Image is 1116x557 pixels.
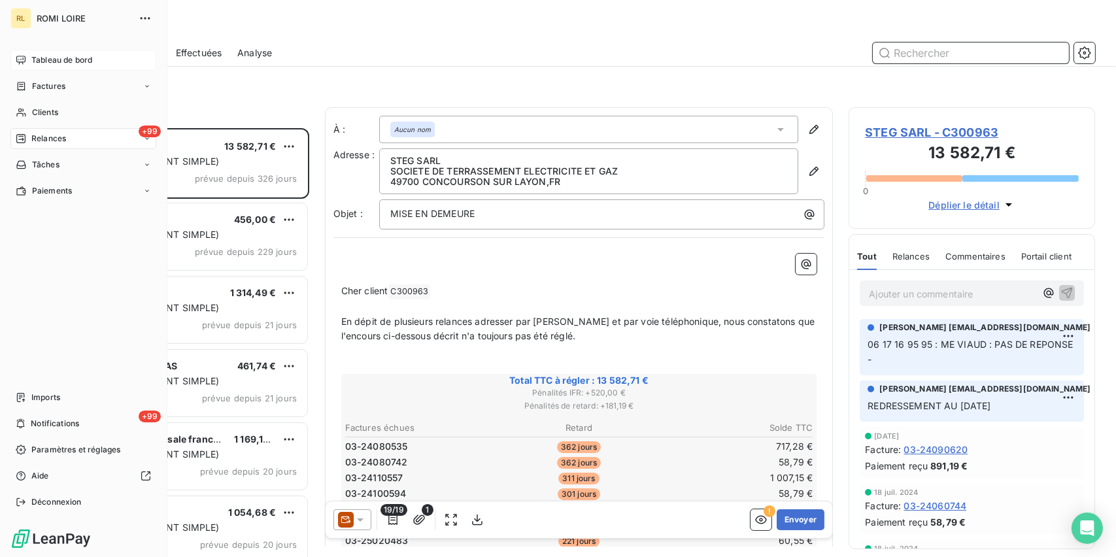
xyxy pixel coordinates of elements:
span: Portail client [1021,251,1072,262]
span: 03-25020483 [345,534,409,547]
span: Tout [857,251,877,262]
span: En dépit de plusieurs relances adresser par [PERSON_NAME] et par voie téléphonique, nous constato... [341,316,818,342]
span: prévue depuis 20 jours [200,539,297,550]
span: Pénalités de retard : + 181,19 € [343,400,815,412]
span: 1 [422,504,433,516]
div: RL [10,8,31,29]
em: Aucun nom [394,125,431,134]
span: prévue depuis 21 jours [202,320,297,330]
p: STEG SARL [390,156,788,166]
span: Imports [31,392,60,403]
p: 49700 CONCOURSON SUR LAYON , FR [390,177,788,187]
span: 1 054,68 € [228,507,277,518]
td: 1 007,15 € [658,471,813,485]
span: Relances [892,251,930,262]
div: grid [63,128,309,557]
button: Envoyer [777,509,824,530]
span: 301 jours [558,488,600,500]
span: Analyse [237,46,272,59]
span: [PERSON_NAME] [EMAIL_ADDRESS][DOMAIN_NAME] [879,322,1091,333]
span: 03-24090620 [904,443,968,456]
span: 03-24060744 [904,499,966,513]
input: Rechercher [873,42,1069,63]
td: 717,28 € [658,439,813,454]
th: Retard [501,421,657,435]
img: Logo LeanPay [10,528,92,549]
label: À : [333,123,379,136]
button: Déplier le détail [924,197,1019,212]
th: Factures échues [345,421,500,435]
th: Solde TTC [658,421,813,435]
td: 60,55 € [658,533,813,548]
span: Adresse : [333,149,375,160]
span: 1 314,49 € [230,287,277,298]
span: Notifications [31,418,79,430]
span: [PERSON_NAME] [EMAIL_ADDRESS][DOMAIN_NAME] [879,383,1091,395]
span: prévue depuis 326 jours [195,173,297,184]
span: 58,79 € [930,515,966,529]
span: STEG SARL - C300963 [865,124,1079,141]
span: 0 [863,186,868,196]
span: Déplier le détail [928,198,1000,212]
span: Paiements [32,185,72,197]
span: 03-24080535 [345,440,408,453]
span: Facture : [865,443,901,456]
span: MISE EN DEMEURE [390,208,475,219]
span: 03-24110557 [345,471,403,484]
span: 221 jours [558,535,600,547]
span: Tâches [32,159,59,171]
span: Déconnexion [31,496,82,508]
span: 1 169,13 € [234,433,278,445]
span: 456,00 € [234,214,276,225]
span: 19/19 [380,504,407,516]
span: Clients [32,107,58,118]
span: Effectuées [176,46,222,59]
h3: 13 582,71 € [865,141,1079,167]
span: 362 jours [557,441,601,453]
span: Total TTC à régler : 13 582,71 € [343,374,815,387]
span: Pénalités IFR : + 520,00 € [343,387,815,399]
span: 362 jours [557,457,601,469]
span: 13 582,71 € [224,141,276,152]
span: prévue depuis 21 jours [202,393,297,403]
span: 311 jours [558,473,599,484]
span: [DATE] [874,432,899,440]
span: 461,74 € [237,360,276,371]
span: 03-24100594 [345,487,407,500]
span: 03-24080742 [345,456,408,469]
span: Cher client [341,285,388,296]
span: prévue depuis 20 jours [200,466,297,477]
span: 891,19 € [930,459,968,473]
span: Relances [31,133,66,144]
span: REDRESSEMENT AU [DATE] [868,400,990,411]
a: Aide [10,465,156,486]
span: Paiement reçu [865,459,928,473]
div: Open Intercom Messenger [1072,513,1103,544]
span: Facture : [865,499,901,513]
span: Factures [32,80,65,92]
span: Paramètres et réglages [31,444,120,456]
p: SOCIETE DE TERRASSEMENT ELECTRICITE ET GAZ [390,166,788,177]
span: ROMI LOIRE [37,13,131,24]
span: Aide [31,470,49,482]
span: prévue depuis 229 jours [195,246,297,257]
span: 18 juil. 2024 [874,545,918,552]
span: +99 [139,411,161,422]
td: 58,79 € [658,455,813,469]
span: C300963 [388,284,430,299]
td: 58,79 € [658,486,813,501]
span: 06 17 16 95 95 : ME VIAUD : PAS DE REPONSE - [868,339,1075,365]
span: Paiement reçu [865,515,928,529]
span: 18 juil. 2024 [874,488,918,496]
span: Commentaires [945,251,1006,262]
span: Tableau de bord [31,54,92,66]
span: +99 [139,126,161,137]
span: Objet : [333,208,363,219]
